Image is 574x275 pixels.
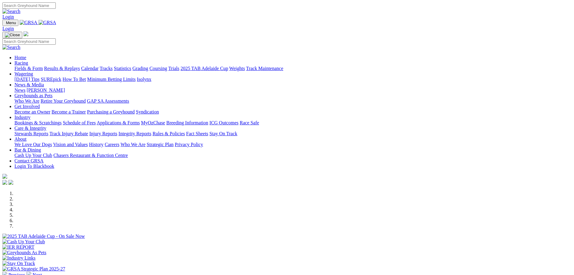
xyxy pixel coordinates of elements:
a: Industry [14,115,30,120]
a: Fields & Form [14,66,43,71]
span: Menu [6,21,16,25]
input: Search [2,2,56,9]
a: Stay On Track [209,131,237,136]
div: Bar & Dining [14,153,572,158]
a: Login [2,14,14,19]
a: Retire Your Greyhound [41,98,86,104]
a: Integrity Reports [118,131,151,136]
img: Stay On Track [2,261,35,266]
a: Get Involved [14,104,40,109]
div: News & Media [14,88,572,93]
div: About [14,142,572,147]
a: Care & Integrity [14,126,46,131]
a: Trials [168,66,179,71]
a: Become a Trainer [52,109,86,114]
a: We Love Our Dogs [14,142,52,147]
a: Coursing [149,66,167,71]
a: News & Media [14,82,44,87]
a: [PERSON_NAME] [27,88,65,93]
a: Who We Are [14,98,39,104]
a: 2025 TAB Adelaide Cup [180,66,228,71]
a: Who We Are [121,142,146,147]
img: Search [2,9,20,14]
a: News [14,88,25,93]
img: 2025 TAB Adelaide Cup - On Sale Now [2,234,85,239]
img: Close [5,33,20,37]
a: Home [14,55,26,60]
a: Contact GRSA [14,158,43,163]
a: Wagering [14,71,33,76]
a: Become an Owner [14,109,50,114]
a: ICG Outcomes [209,120,238,125]
div: Industry [14,120,572,126]
a: Bar & Dining [14,147,41,152]
a: Injury Reports [89,131,117,136]
a: [DATE] Tips [14,77,39,82]
img: Greyhounds As Pets [2,250,46,255]
a: Applications & Forms [97,120,140,125]
img: Cash Up Your Club [2,239,45,245]
a: Track Maintenance [246,66,283,71]
div: Wagering [14,77,572,82]
a: About [14,136,27,142]
a: Careers [105,142,119,147]
a: Track Injury Rebate [49,131,88,136]
a: Login [2,26,14,31]
img: GRSA Strategic Plan 2025-27 [2,266,65,272]
a: MyOzChase [141,120,165,125]
img: Search [2,45,20,50]
a: SUREpick [41,77,61,82]
a: Greyhounds as Pets [14,93,52,98]
a: History [89,142,103,147]
a: Login To Blackbook [14,164,54,169]
a: Calendar [81,66,99,71]
img: GRSA [20,20,37,25]
a: Isolynx [137,77,151,82]
a: Tracks [100,66,113,71]
a: Syndication [136,109,159,114]
div: Greyhounds as Pets [14,98,572,104]
a: Fact Sheets [186,131,208,136]
div: Care & Integrity [14,131,572,136]
img: IER REPORT [2,245,34,250]
a: Vision and Values [53,142,88,147]
div: Get Involved [14,109,572,115]
a: Minimum Betting Limits [87,77,136,82]
a: Purchasing a Greyhound [87,109,135,114]
a: Race Safe [240,120,259,125]
a: Breeding Information [166,120,208,125]
a: Stewards Reports [14,131,48,136]
img: facebook.svg [2,180,7,185]
div: Racing [14,66,572,71]
button: Toggle navigation [2,32,22,38]
img: logo-grsa-white.png [24,31,28,36]
a: Schedule of Fees [63,120,96,125]
a: Rules & Policies [152,131,185,136]
a: Results & Replays [44,66,80,71]
a: Racing [14,60,28,66]
a: Grading [133,66,148,71]
a: Weights [229,66,245,71]
img: GRSA [39,20,56,25]
a: How To Bet [63,77,86,82]
img: twitter.svg [8,180,13,185]
a: GAP SA Assessments [87,98,129,104]
a: Strategic Plan [147,142,174,147]
button: Toggle navigation [2,20,18,26]
input: Search [2,38,56,45]
a: Bookings & Scratchings [14,120,61,125]
a: Cash Up Your Club [14,153,52,158]
img: logo-grsa-white.png [2,174,7,179]
img: Industry Links [2,255,36,261]
a: Privacy Policy [175,142,203,147]
a: Chasers Restaurant & Function Centre [53,153,128,158]
a: Statistics [114,66,131,71]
